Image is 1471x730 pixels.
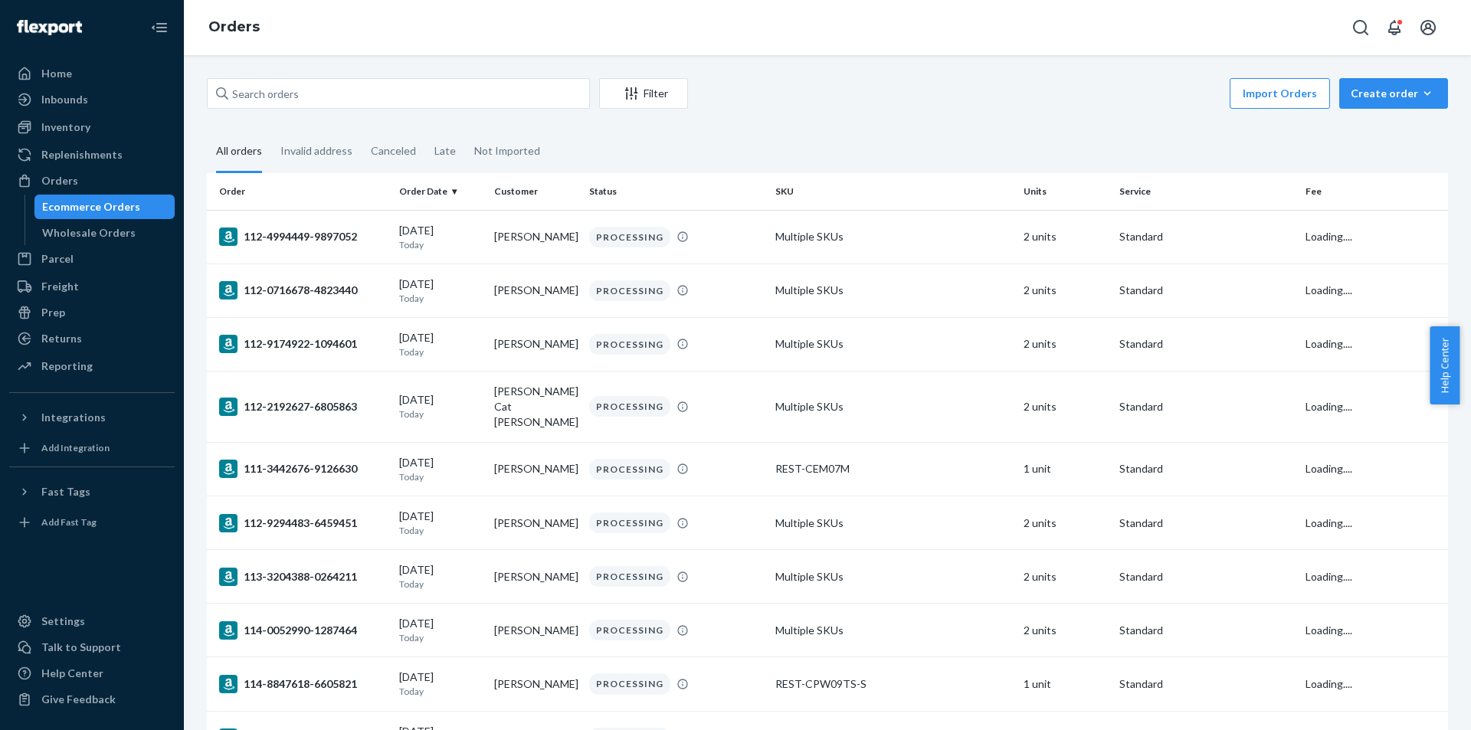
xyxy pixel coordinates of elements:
a: Prep [9,300,175,325]
div: PROCESSING [589,280,670,301]
div: [DATE] [399,223,482,251]
div: [DATE] [399,509,482,537]
input: Search orders [207,78,590,109]
div: 112-4994449-9897052 [219,228,387,246]
td: Loading.... [1299,264,1448,317]
div: Talk to Support [41,640,121,655]
a: Replenishments [9,142,175,167]
td: Loading.... [1299,496,1448,550]
div: Integrations [41,410,106,425]
button: Fast Tags [9,480,175,504]
td: [PERSON_NAME] [488,210,583,264]
div: Give Feedback [41,692,116,707]
a: Parcel [9,247,175,271]
button: Open account menu [1413,12,1443,43]
th: Service [1113,173,1299,210]
th: SKU [769,173,1017,210]
p: Standard [1119,461,1293,476]
div: Replenishments [41,147,123,162]
p: Standard [1119,229,1293,244]
td: 1 unit [1017,657,1112,711]
div: Help Center [41,666,103,681]
div: [DATE] [399,616,482,644]
td: [PERSON_NAME] [488,442,583,496]
td: [PERSON_NAME] [488,550,583,604]
p: Standard [1119,336,1293,352]
td: Loading.... [1299,442,1448,496]
button: Integrations [9,405,175,430]
div: PROCESSING [589,512,670,533]
div: Invalid address [280,131,352,171]
div: Inventory [41,119,90,135]
th: Status [583,173,769,210]
ol: breadcrumbs [196,5,272,50]
div: Parcel [41,251,74,267]
a: Orders [208,18,260,35]
td: Loading.... [1299,550,1448,604]
div: Prep [41,305,65,320]
div: Customer [494,185,577,198]
div: All orders [216,131,262,173]
th: Order [207,173,393,210]
div: Inbounds [41,92,88,107]
td: [PERSON_NAME] [488,657,583,711]
div: Canceled [371,131,416,171]
div: REST-CPW09TS-S [775,676,1011,692]
td: [PERSON_NAME] [488,264,583,317]
p: Today [399,524,482,537]
div: PROCESSING [589,396,670,417]
p: Standard [1119,569,1293,584]
p: Today [399,578,482,591]
div: Filter [600,86,687,101]
td: Multiple SKUs [769,210,1017,264]
div: 112-9294483-6459451 [219,514,387,532]
p: Today [399,685,482,698]
td: 2 units [1017,496,1112,550]
p: Standard [1119,283,1293,298]
td: Loading.... [1299,604,1448,657]
td: Loading.... [1299,371,1448,442]
div: Settings [41,614,85,629]
div: Add Fast Tag [41,516,97,529]
a: Wholesale Orders [34,221,175,245]
a: Returns [9,326,175,351]
div: 112-9174922-1094601 [219,335,387,353]
div: Create order [1351,86,1437,101]
td: 2 units [1017,604,1112,657]
div: [DATE] [399,562,482,591]
div: Ecommerce Orders [42,199,140,214]
td: 2 units [1017,264,1112,317]
div: [DATE] [399,277,482,305]
div: Not Imported [474,131,540,171]
div: Orders [41,173,78,188]
div: Fast Tags [41,484,90,499]
p: Today [399,408,482,421]
div: 114-0052990-1287464 [219,621,387,640]
td: 2 units [1017,550,1112,604]
td: [PERSON_NAME] [488,317,583,371]
td: Multiple SKUs [769,604,1017,657]
button: Close Navigation [144,12,175,43]
a: Inventory [9,115,175,139]
td: [PERSON_NAME] [488,604,583,657]
p: Standard [1119,676,1293,692]
div: 114-8847618-6605821 [219,675,387,693]
a: Add Fast Tag [9,510,175,535]
th: Units [1017,173,1112,210]
p: Standard [1119,623,1293,638]
button: Help Center [1430,326,1460,404]
button: Open notifications [1379,12,1410,43]
div: PROCESSING [589,459,670,480]
div: [DATE] [399,669,482,698]
button: Import Orders [1230,78,1330,109]
button: Filter [599,78,688,109]
div: Returns [41,331,82,346]
div: REST-CEM07M [775,461,1011,476]
p: Standard [1119,399,1293,414]
td: Multiple SKUs [769,264,1017,317]
div: PROCESSING [589,334,670,355]
p: Today [399,238,482,251]
p: Today [399,470,482,483]
div: [DATE] [399,392,482,421]
div: 113-3204388-0264211 [219,568,387,586]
